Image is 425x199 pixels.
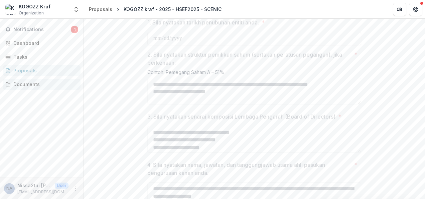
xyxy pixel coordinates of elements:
img: KOGOZZ Kraf [5,4,16,15]
span: Notifications [13,27,71,32]
p: 4. Sila nyatakan nama, jawatan, dan tanggungjawab utama ahli pasukan pengurusan kanan anda. [147,161,351,177]
p: [EMAIL_ADDRESS][DOMAIN_NAME] [17,189,68,195]
div: Nissa2tui Anissa [6,186,12,191]
button: Notifications1 [3,24,81,35]
span: Organization [19,10,44,16]
p: 3. Sila nyatakan senarai komposisi Lembaga Pengarah (Board of Directors) [147,113,335,121]
div: Documents [13,81,75,88]
div: Tasks [13,53,75,60]
button: Get Help [409,3,422,16]
div: Contoh: Pemegang Saham A – 51% [147,69,361,78]
a: Dashboard [3,38,81,49]
a: Proposals [86,4,115,14]
div: Proposals [13,67,75,74]
a: Documents [3,79,81,90]
div: KOGOZZ Kraf [19,3,50,10]
button: Open entity switcher [72,3,81,16]
button: More [71,185,79,193]
div: Proposals [89,6,112,13]
p: Nissa2tui [PERSON_NAME] [17,182,52,189]
a: Tasks [3,51,81,62]
div: Dashboard [13,40,75,47]
a: Proposals [3,65,81,76]
span: 1 [71,26,78,33]
div: KOGOZZ kraf - 2025 - HSEF2025 - SCENIC [124,6,222,13]
button: Partners [393,3,406,16]
nav: breadcrumb [86,4,224,14]
p: User [55,183,68,189]
p: 1. Sila nyatakan tarikh penubuhan entiti anda. [147,18,259,26]
p: 2. Sila nyatakan struktur pemilikan saham (sertakan peratusan pegangan), jika berkenaan. [147,51,351,67]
